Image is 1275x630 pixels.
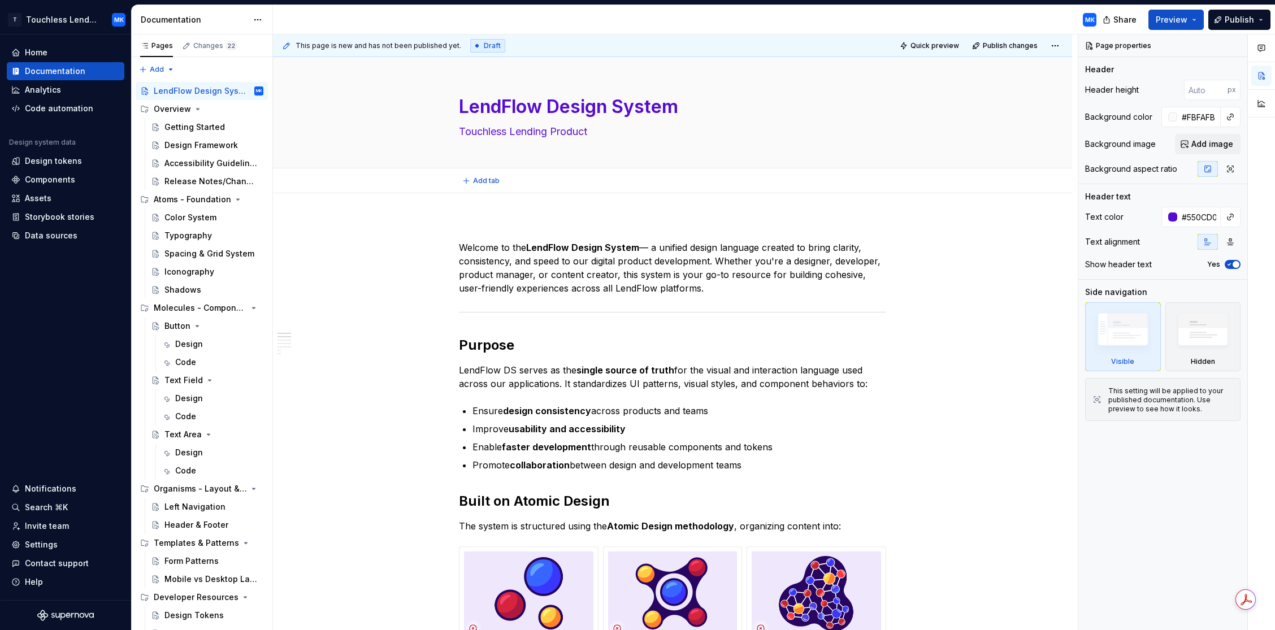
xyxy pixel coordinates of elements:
div: Templates & Patterns [154,537,239,549]
a: Shadows [146,281,268,299]
label: Yes [1207,260,1220,269]
div: Accessibility Guidelines [164,158,258,169]
span: Share [1113,14,1137,25]
div: Invite team [25,520,69,532]
a: Form Patterns [146,552,268,570]
div: MK [1085,15,1095,24]
div: Design system data [9,138,76,147]
div: Text Field [164,375,203,386]
a: LendFlow Design SystemMK [136,82,268,100]
a: Button [146,317,268,335]
a: Left Navigation [146,498,268,516]
button: Notifications [7,480,124,498]
div: Home [25,47,47,58]
p: Ensure across products and teams [472,404,886,418]
div: Developer Resources [154,592,238,603]
div: Code [175,357,196,368]
div: Header [1085,64,1114,75]
div: Header & Footer [164,519,228,531]
div: Touchless Lending [26,14,98,25]
a: Home [7,44,124,62]
div: Documentation [25,66,85,77]
a: Text Field [146,371,268,389]
a: Design [157,335,268,353]
span: Add tab [473,176,500,185]
strong: collaboration [510,459,570,471]
a: Settings [7,536,124,554]
div: Components [25,174,75,185]
div: Organisms - Layout & Structure [154,483,247,494]
div: Storybook stories [25,211,94,223]
div: Hidden [1191,357,1215,366]
a: Assets [7,189,124,207]
div: Documentation [141,14,248,25]
div: Search ⌘K [25,502,68,513]
span: Quick preview [910,41,959,50]
div: Data sources [25,230,77,241]
p: Promote between design and development teams [472,458,886,472]
div: MK [256,85,262,97]
button: Add [136,62,178,77]
p: Enable through reusable components and tokens [472,440,886,454]
div: Getting Started [164,121,225,133]
a: Text Area [146,425,268,444]
div: Text Area [164,429,202,440]
div: Background aspect ratio [1085,163,1177,175]
div: Notifications [25,483,76,494]
button: Quick preview [896,38,964,54]
div: Settings [25,539,58,550]
button: Publish [1208,10,1270,30]
a: Iconography [146,263,268,281]
div: Background image [1085,138,1156,150]
div: Analytics [25,84,61,95]
div: Side navigation [1085,286,1147,298]
div: Code [175,465,196,476]
a: Accessibility Guidelines [146,154,268,172]
strong: Atomic Design methodology [607,520,734,532]
h2: Purpose [459,336,886,354]
button: Search ⌘K [7,498,124,516]
a: Header & Footer [146,516,268,534]
a: Code [157,462,268,480]
svg: Supernova Logo [37,610,94,621]
div: LendFlow Design System [154,85,247,97]
div: T [8,13,21,27]
a: Storybook stories [7,208,124,226]
input: Auto [1184,80,1228,100]
a: Release Notes/Change Log [146,172,268,190]
span: 22 [225,41,237,50]
a: Code automation [7,99,124,118]
div: Design Tokens [164,610,224,621]
div: Text alignment [1085,236,1140,247]
textarea: LendFlow Design System [457,93,884,120]
div: Overview [136,100,268,118]
div: Changes [193,41,237,50]
a: Code [157,407,268,425]
a: Getting Started [146,118,268,136]
div: Molecules - Components [136,299,268,317]
div: Left Navigation [164,501,225,512]
div: Visible [1111,357,1134,366]
div: Design [175,393,203,404]
span: This page is new and has not been published yet. [296,41,461,50]
strong: LendFlow Design System [526,242,639,253]
div: Design [175,447,203,458]
a: Color System [146,208,268,227]
div: Overview [154,103,191,115]
div: Molecules - Components [154,302,247,314]
button: Publish changes [969,38,1043,54]
div: Shadows [164,284,201,296]
p: The system is structured using the , organizing content into: [459,519,886,533]
strong: usability and accessibility [509,423,626,435]
div: Help [25,576,43,588]
button: TTouchless LendingMK [2,7,129,32]
div: Design tokens [25,155,82,167]
div: Show header text [1085,259,1152,270]
p: Welcome to the — a unified design language created to bring clarity, consistency, and speed to ou... [459,241,886,295]
a: Documentation [7,62,124,80]
button: Contact support [7,554,124,572]
div: MK [114,15,124,24]
div: Contact support [25,558,89,569]
strong: design consistency [503,405,591,416]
